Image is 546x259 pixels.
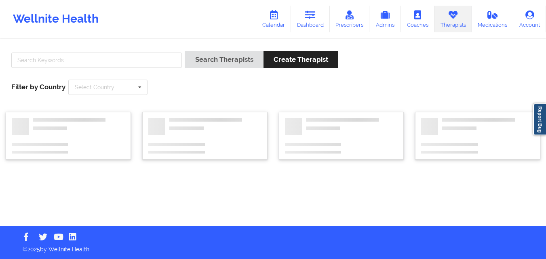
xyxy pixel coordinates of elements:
[11,53,182,68] input: Search Keywords
[472,6,514,32] a: Medications
[401,6,434,32] a: Coaches
[291,6,330,32] a: Dashboard
[533,103,546,135] a: Report Bug
[11,83,65,91] span: Filter by Country
[513,6,546,32] a: Account
[75,84,114,90] div: Select Country
[17,240,529,253] p: © 2025 by Wellnite Health
[369,6,401,32] a: Admins
[434,6,472,32] a: Therapists
[256,6,291,32] a: Calendar
[330,6,370,32] a: Prescribers
[264,51,338,68] button: Create Therapist
[185,51,263,68] button: Search Therapists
